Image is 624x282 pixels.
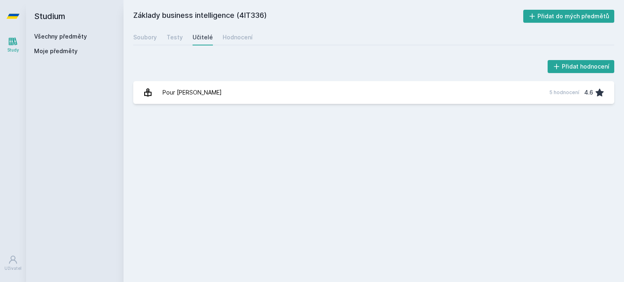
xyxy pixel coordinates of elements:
[133,33,157,41] div: Soubory
[584,84,593,101] div: 4.6
[549,89,579,96] div: 5 hodnocení
[34,47,78,55] span: Moje předměty
[193,29,213,45] a: Učitelé
[167,29,183,45] a: Testy
[4,265,22,271] div: Uživatel
[2,32,24,57] a: Study
[34,33,87,40] a: Všechny předměty
[133,81,614,104] a: Pour [PERSON_NAME] 5 hodnocení 4.6
[223,29,253,45] a: Hodnocení
[548,60,615,73] button: Přidat hodnocení
[133,29,157,45] a: Soubory
[223,33,253,41] div: Hodnocení
[193,33,213,41] div: Učitelé
[162,84,222,101] div: Pour [PERSON_NAME]
[7,47,19,53] div: Study
[523,10,615,23] button: Přidat do mých předmětů
[133,10,523,23] h2: Základy business intelligence (4IT336)
[167,33,183,41] div: Testy
[2,251,24,276] a: Uživatel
